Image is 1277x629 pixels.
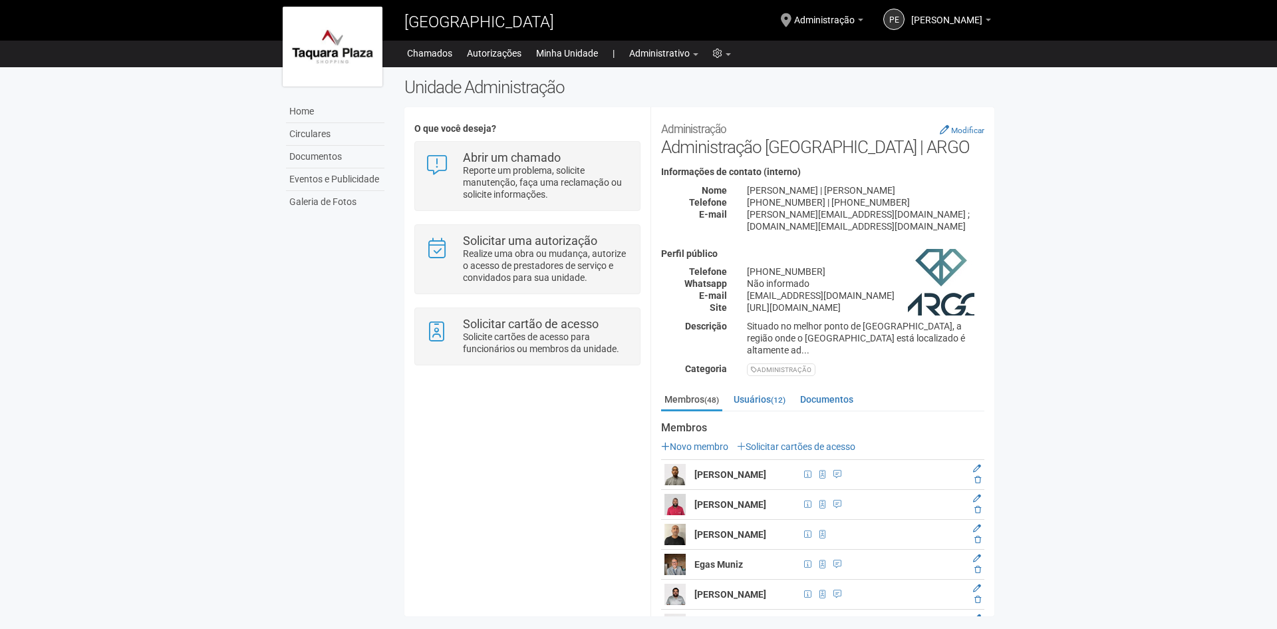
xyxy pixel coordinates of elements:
p: Reporte um problema, solicite manutenção, faça uma reclamação ou solicite informações. [463,164,630,200]
strong: Nome [702,185,727,196]
span: Auxiliar de Manutenção [829,497,842,512]
span: Cartão de acesso ativo [815,467,829,482]
strong: E-mail [699,209,727,220]
img: user.png [664,464,686,485]
strong: Categoria [685,363,727,374]
a: Configurações [713,44,731,63]
a: Excluir membro [974,565,981,574]
a: Chamados [407,44,452,63]
a: [PERSON_NAME] [911,17,991,27]
a: Autorizações [467,44,521,63]
h4: Informações de contato (interno) [661,167,984,177]
a: Administrativo [629,44,698,63]
strong: [PERSON_NAME] [694,589,766,600]
a: Excluir membro [974,595,981,604]
small: (12) [771,395,785,405]
a: Solicitar cartão de acesso Solicite cartões de acesso para funcionários ou membros da unidade. [425,318,629,355]
strong: Egas Muniz [694,559,743,570]
a: Editar membro [973,584,981,593]
div: [URL][DOMAIN_NAME] [737,302,994,314]
span: Cartão de acesso ativo [815,557,829,572]
h2: Administração [GEOGRAPHIC_DATA] | ARGO [661,117,984,157]
small: Modificar [951,126,984,135]
img: logo.jpg [283,7,382,87]
div: [PERSON_NAME][EMAIL_ADDRESS][DOMAIN_NAME] ; [DOMAIN_NAME][EMAIL_ADDRESS][DOMAIN_NAME] [737,208,994,232]
a: Editar membro [973,554,981,563]
a: Editar membro [973,614,981,623]
h4: O que você deseja? [414,124,640,134]
strong: Membros [661,422,984,434]
a: Excluir membro [974,535,981,544]
a: Abrir um chamado Reporte um problema, solicite manutenção, faça uma reclamação ou solicite inform... [425,152,629,200]
a: PE [883,9,905,30]
span: Eletricista [829,467,842,482]
a: Editar membro [973,464,981,473]
div: [PHONE_NUMBER] | [PHONE_NUMBER] [737,196,994,208]
span: CPF 093.390.547-50 [800,527,815,542]
div: ADMINISTRAÇÃO [747,363,815,376]
strong: Descrição [685,321,727,331]
div: [EMAIL_ADDRESS][DOMAIN_NAME] [737,290,994,302]
h2: Unidade Administração [404,77,994,97]
strong: [PERSON_NAME] [694,499,766,510]
a: Documentos [797,389,857,409]
a: Circulares [286,123,384,146]
a: Membros(48) [661,389,722,411]
div: [PHONE_NUMBER] [737,266,994,278]
span: Cartão de acesso ativo [815,497,829,512]
strong: Telefone [689,197,727,208]
span: CPF 022.982.236-37 [800,497,815,512]
div: [PERSON_NAME] | [PERSON_NAME] [737,184,994,196]
p: Solicite cartões de acesso para funcionários ou membros da unidade. [463,331,630,355]
small: (48) [704,395,719,405]
span: CPF 120.708.307-05 [800,587,815,602]
strong: E-mail [699,290,727,301]
strong: Whatsapp [684,278,727,289]
img: business.png [908,249,974,315]
strong: Site [710,302,727,313]
img: user.png [664,524,686,545]
a: Galeria de Fotos [286,191,384,213]
div: Situado no melhor ponto de [GEOGRAPHIC_DATA], a região onde o [GEOGRAPHIC_DATA] está localizado é... [737,320,994,356]
a: Home [286,101,384,123]
img: user.png [664,494,686,515]
a: Excluir membro [974,475,981,485]
strong: Abrir um chamado [463,150,561,164]
p: Realize uma obra ou mudança, autorize o acesso de prestadores de serviço e convidados para sua un... [463,248,630,284]
strong: Telefone [689,266,727,277]
a: Novo membro [661,441,728,452]
a: Eventos e Publicidade [286,168,384,191]
a: Administração [794,17,863,27]
a: Solicitar uma autorização Realize uma obra ou mudança, autorize o acesso de prestadores de serviç... [425,235,629,284]
span: Cartão de acesso ativo [815,527,829,542]
span: OP. CFTV [829,587,842,602]
img: user.png [664,584,686,605]
a: | [613,44,615,63]
span: Administração [794,2,855,25]
strong: [PERSON_NAME] [694,469,766,480]
a: Modificar [940,124,984,135]
a: Excluir membro [974,505,981,515]
a: Minha Unidade [536,44,598,63]
span: CPF 129.711.437-08 [800,467,815,482]
a: Documentos [286,146,384,168]
h4: Perfil público [661,249,984,259]
strong: Solicitar uma autorização [463,234,597,248]
span: Coordenador de Qualidade [829,557,842,572]
small: Administração [661,122,726,136]
a: Usuários(12) [730,389,789,409]
div: Não informado [737,278,994,290]
strong: [PERSON_NAME] [694,529,766,540]
a: Editar membro [973,524,981,533]
span: Cartão de acesso ativo [815,587,829,602]
a: Solicitar cartões de acesso [737,441,855,452]
span: CPF 011.547.637-73 [800,557,815,572]
strong: Solicitar cartão de acesso [463,317,599,331]
span: Paula Eduarda Eyer [911,2,982,25]
a: Editar membro [973,494,981,503]
img: user.png [664,554,686,575]
span: [GEOGRAPHIC_DATA] [404,13,554,31]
